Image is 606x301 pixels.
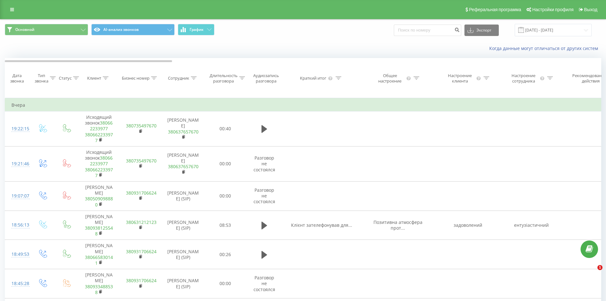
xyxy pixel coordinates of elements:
[78,181,120,211] td: [PERSON_NAME]
[78,240,120,269] td: [PERSON_NAME]
[205,269,245,298] td: 00:00
[300,75,326,81] div: Краткий итог
[584,265,600,280] iframe: Intercom live chat
[91,24,175,35] button: AI-анализ звонков
[161,181,205,211] td: [PERSON_NAME] (SIP)
[178,24,214,35] button: График
[122,75,150,81] div: Бизнес номер
[532,7,574,12] span: Настройки профиля
[373,219,422,231] span: Позитивна атмосфера прот...
[168,75,189,81] div: Сотрудник
[87,75,101,81] div: Клиент
[190,27,204,32] span: График
[254,187,275,204] span: Разговор не состоялся
[85,254,113,266] a: 380665830141
[205,211,245,240] td: 08:53
[59,75,72,81] div: Статус
[168,163,199,169] a: 380637657670
[445,73,475,84] div: Настроение клиента
[85,283,113,295] a: 380933488538
[205,147,245,182] td: 00:00
[35,73,48,84] div: Тип звонка
[90,120,113,132] a: 380662233977
[205,111,245,147] td: 00:40
[394,25,461,36] input: Поиск по номеру
[464,25,499,36] button: Экспорт
[11,190,24,202] div: 19:07:07
[436,211,500,240] td: задоволений
[584,7,597,12] span: Выход
[597,265,603,270] span: 1
[126,219,157,225] a: 380631212123
[5,24,88,35] button: Основной
[5,73,29,84] div: Дата звонка
[15,27,34,32] span: Основной
[489,45,601,51] a: Когда данные могут отличаться от других систем
[161,211,205,240] td: [PERSON_NAME] (SIP)
[78,211,120,240] td: [PERSON_NAME]
[469,7,521,12] span: Реферальная программа
[126,277,157,283] a: 380931706624
[11,219,24,231] div: 18:56:13
[78,147,120,182] td: Исходящий звонок
[210,73,238,84] div: Длительность разговора
[161,147,205,182] td: [PERSON_NAME]
[508,73,539,84] div: Настроение сотрудника
[11,277,24,290] div: 18:45:28
[161,240,205,269] td: [PERSON_NAME] (SIP)
[11,158,24,170] div: 19:21:46
[11,123,24,135] div: 19:22:15
[375,73,405,84] div: Общее настроение
[161,111,205,147] td: [PERSON_NAME]
[126,123,157,129] a: 380735497670
[85,196,113,207] a: 380509098880
[161,269,205,298] td: [PERSON_NAME] (SIP)
[85,132,113,143] a: 380662233977
[85,167,113,178] a: 380662233977
[500,211,563,240] td: ентузіастичний
[205,240,245,269] td: 00:26
[126,248,157,254] a: 380931706624
[168,129,199,135] a: 380637657670
[254,275,275,292] span: Разговор не состоялся
[126,158,157,164] a: 380735497670
[78,111,120,147] td: Исходящий звонок
[11,248,24,261] div: 18:49:53
[205,181,245,211] td: 00:00
[254,155,275,172] span: Разговор не состоялся
[90,155,113,167] a: 380662233977
[85,225,113,237] a: 380938125548
[251,73,282,84] div: Аудиозапись разговора
[126,190,157,196] a: 380931706624
[291,222,352,228] span: Клієнт зателефонував для...
[78,269,120,298] td: [PERSON_NAME]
